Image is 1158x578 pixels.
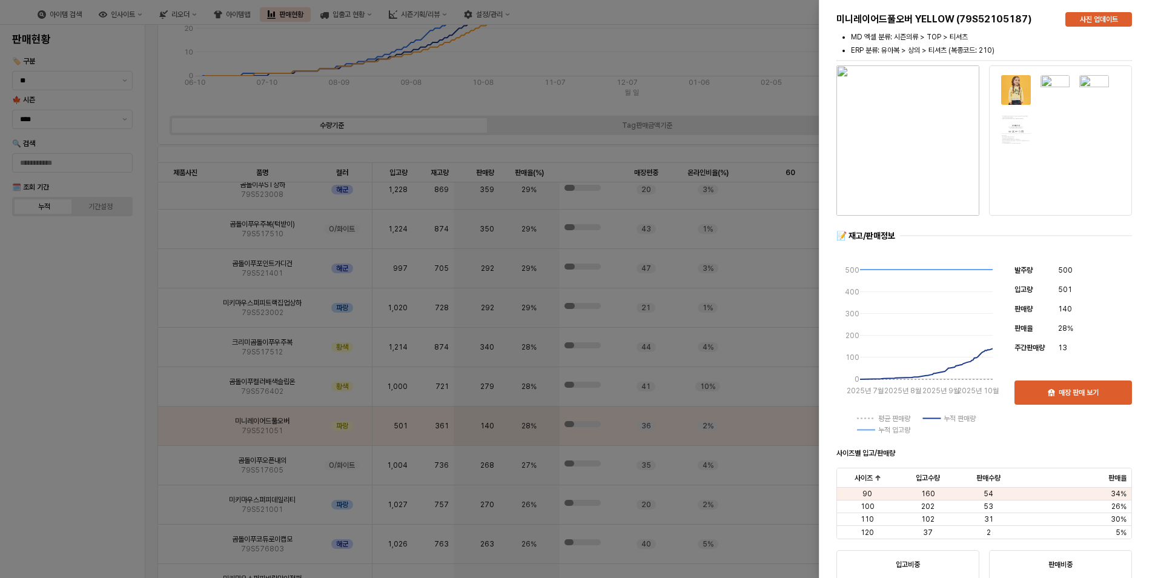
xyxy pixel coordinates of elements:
[987,528,991,537] span: 2
[921,489,935,499] span: 160
[1111,489,1127,499] span: 34%
[984,489,993,499] span: 54
[1108,473,1127,483] span: 판매율
[836,449,895,457] strong: 사이즈별 입고/판매량
[836,230,895,242] div: 📝 재고/판매정보
[1058,342,1067,354] span: 13
[851,32,1132,42] li: MD 엑셀 분류: 시즌의류 > TOP > 티셔츠
[1058,322,1073,334] span: 28%
[1080,15,1118,24] p: 사진 업데이트
[1116,528,1127,537] span: 5%
[861,514,874,524] span: 110
[921,514,935,524] span: 102
[923,528,933,537] span: 37
[1048,560,1073,569] strong: 판매비중
[1111,502,1127,511] span: 26%
[916,473,940,483] span: 입고수량
[1014,305,1033,313] span: 판매량
[984,514,993,524] span: 31
[862,489,872,499] span: 90
[921,502,935,511] span: 202
[896,560,920,569] strong: 입고비중
[1058,284,1072,296] span: 501
[855,473,873,483] span: 사이즈
[1058,303,1072,315] span: 140
[976,473,1001,483] span: 판매수량
[1111,514,1127,524] span: 30%
[1014,380,1132,405] button: 매장 판매 보기
[984,502,993,511] span: 53
[1014,344,1045,352] span: 주간판매량
[1014,285,1033,294] span: 입고량
[1065,12,1132,27] button: 사진 업데이트
[861,528,874,537] span: 120
[836,13,1056,25] h5: 미니레이어드풀오버 YELLOW (79S52105187)
[1014,324,1033,333] span: 판매율
[1058,264,1073,276] span: 500
[861,502,875,511] span: 100
[851,45,1132,56] li: ERP 분류: 유아복 > 상의 > 티셔츠 (복종코드: 210)
[1059,388,1099,397] p: 매장 판매 보기
[1014,266,1033,274] span: 발주량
